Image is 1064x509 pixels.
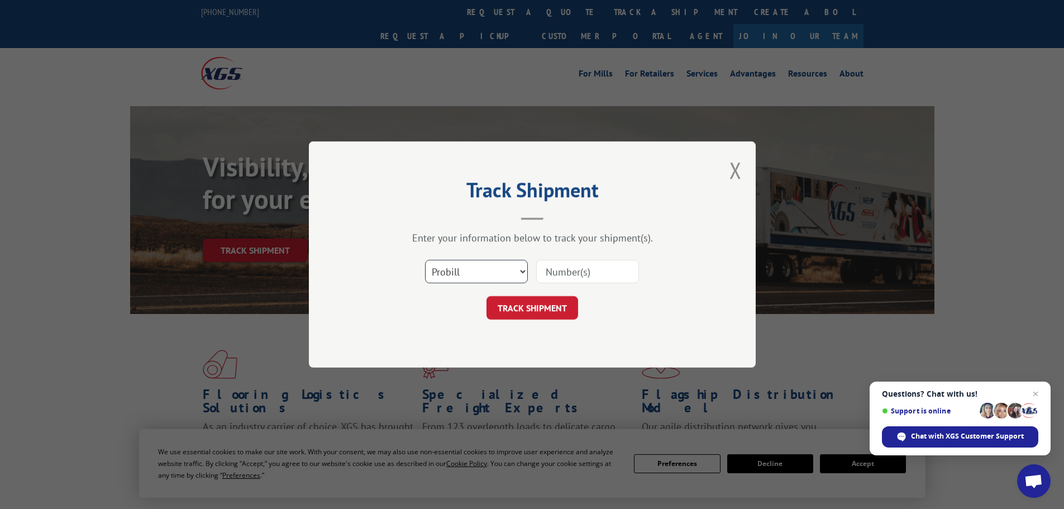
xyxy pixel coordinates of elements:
[882,389,1038,398] span: Questions? Chat with us!
[486,296,578,320] button: TRACK SHIPMENT
[882,407,976,415] span: Support is online
[1029,387,1042,401] span: Close chat
[1017,464,1051,498] div: Open chat
[365,231,700,244] div: Enter your information below to track your shipment(s).
[365,182,700,203] h2: Track Shipment
[729,155,742,185] button: Close modal
[536,260,639,283] input: Number(s)
[882,426,1038,448] div: Chat with XGS Customer Support
[911,431,1024,441] span: Chat with XGS Customer Support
